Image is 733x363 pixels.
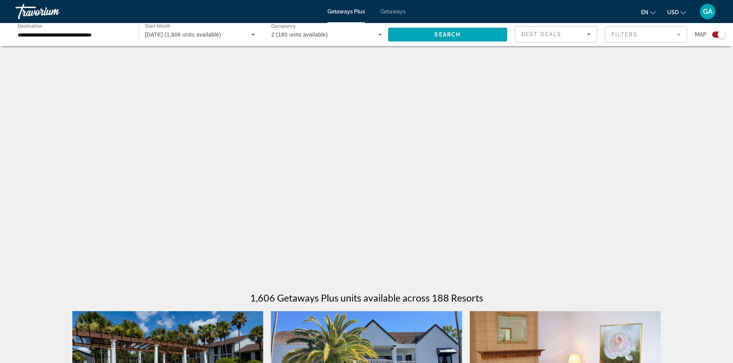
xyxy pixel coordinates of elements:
[667,9,679,15] span: USD
[381,8,406,15] a: Getaways
[641,9,648,15] span: en
[327,8,365,15] a: Getaways Plus
[521,30,591,39] mat-select: Sort by
[434,31,461,38] span: Search
[271,24,296,29] span: Occupancy
[15,2,92,22] a: Travorium
[145,24,170,29] span: Start Month
[521,31,561,37] span: Best Deals
[388,28,508,41] button: Search
[250,292,483,303] h1: 1,606 Getaways Plus units available across 188 Resorts
[605,26,687,43] button: Filter
[145,31,221,38] span: [DATE] (1,606 units available)
[698,3,718,20] button: User Menu
[667,7,686,18] button: Change currency
[18,23,42,28] span: Destination
[641,7,656,18] button: Change language
[703,8,713,15] span: GA
[695,29,706,40] span: Map
[271,31,328,38] span: 2 (180 units available)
